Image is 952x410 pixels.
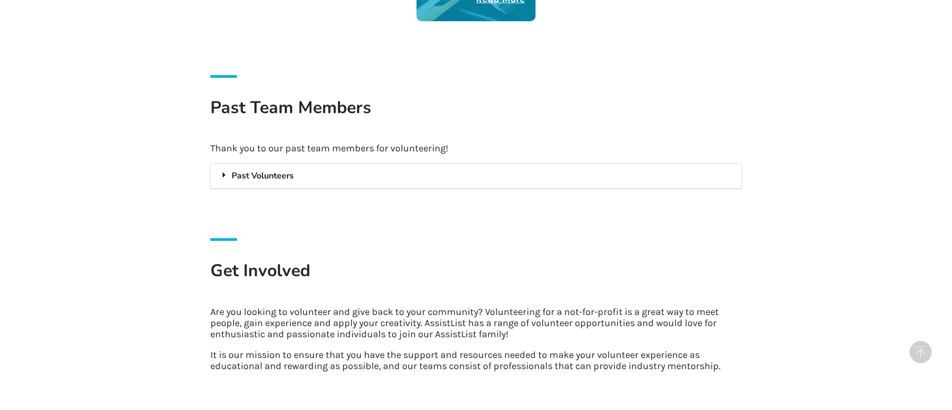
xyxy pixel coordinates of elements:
[210,260,742,297] h1: Get Involved
[210,306,742,340] p: Are you looking to volunteer and give back to your community? Volunteering for a not-for-profit i...
[210,143,742,154] p: Thank you to our past team members for volunteering!
[210,97,742,134] h1: Past Team Members
[210,349,742,372] p: It is our mission to ensure that you have the support and resources needed to make your volunteer...
[210,164,742,189] div: Past Volunteers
